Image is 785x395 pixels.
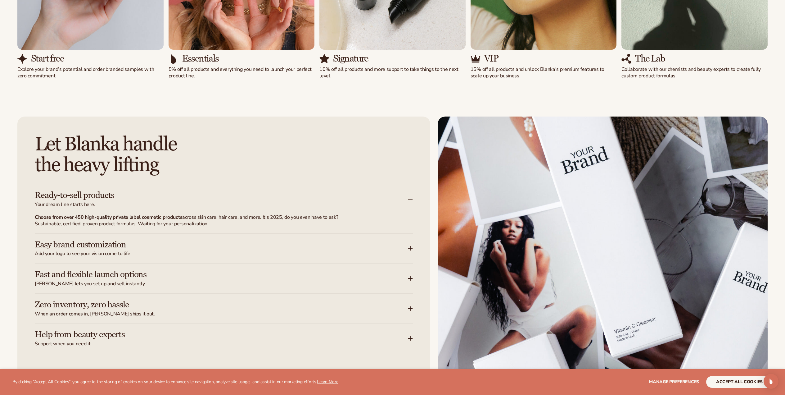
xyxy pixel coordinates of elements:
span: Support when you need it. [35,341,408,347]
h3: Start free [31,53,64,64]
span: Manage preferences [649,379,699,385]
h3: Ready-to-sell products [35,191,389,200]
img: Shopify Image 16 [621,54,631,64]
img: Shopify Image 10 [169,54,178,64]
h3: Essentials [182,53,219,64]
p: Explore your brand’s potential and order branded samples with zero commitment. [17,66,164,79]
h3: VIP [484,53,498,64]
p: Collaborate with our chemists and beauty experts to create fully custom product formulas. [621,66,768,79]
img: Shopify Image 14 [471,54,480,64]
p: By clicking "Accept All Cookies", you agree to the storing of cookies on your device to enhance s... [12,379,338,385]
h2: Let Blanka handle the heavy lifting [35,134,413,176]
h3: Signature [333,53,368,64]
p: 15% off all products and unlock Blanka's premium features to scale up your business. [471,66,617,79]
button: accept all cookies [706,376,773,388]
h3: The Lab [635,53,665,64]
div: Open Intercom Messenger [764,374,778,389]
p: 5% off all products and everything you need to launch your perfect product line. [169,66,315,79]
button: Manage preferences [649,376,699,388]
p: 10% off all products and more support to take things to the next level. [319,66,466,79]
h3: Fast and flexible launch options [35,270,389,279]
span: Add your logo to see your vision come to life. [35,250,408,257]
span: [PERSON_NAME] lets you set up and sell instantly. [35,281,408,287]
h3: Easy brand customization [35,240,389,250]
img: Shopify Image 8 [17,54,27,64]
img: Shopify Image 12 [319,54,329,64]
strong: Choose from over 450 high-quality private label cosmetic products [35,214,182,221]
h3: Help from beauty experts [35,330,389,339]
span: When an order comes in, [PERSON_NAME] ships it out. [35,311,408,317]
a: Learn More [317,379,338,385]
h3: Zero inventory, zero hassle [35,300,389,310]
span: Your dream line starts here. [35,201,408,208]
p: across skin care, hair care, and more. It's 2025, do you even have to ask? Sustainable, certified... [35,214,345,227]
